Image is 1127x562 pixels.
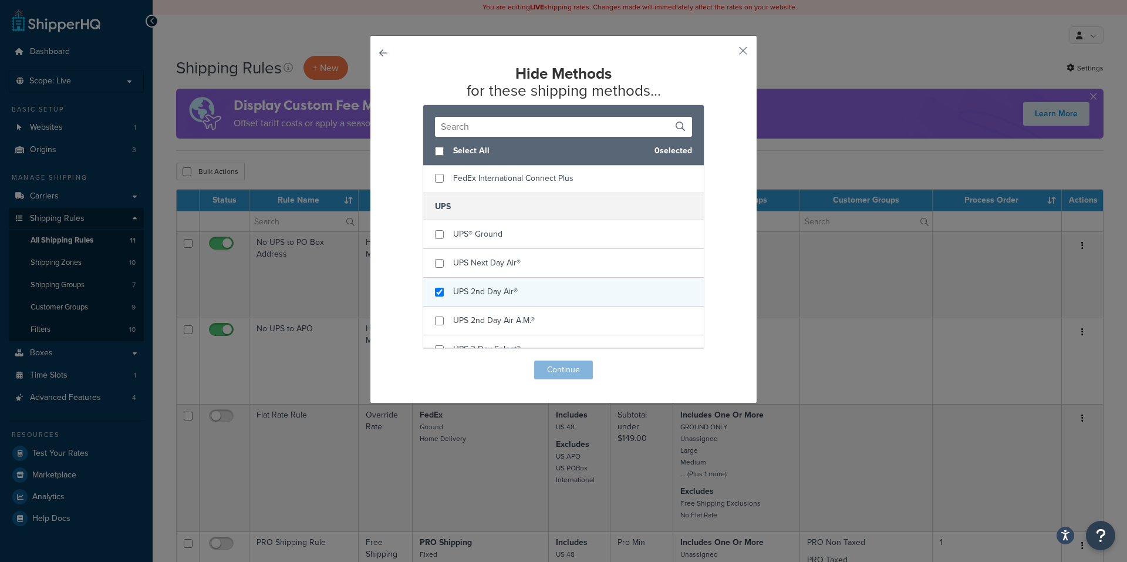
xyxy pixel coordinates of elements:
span: Select All [453,143,645,159]
span: UPS Next Day Air® [453,257,521,269]
h2: for these shipping methods... [400,65,727,99]
button: Open Resource Center [1086,521,1115,550]
strong: Hide Methods [515,62,612,85]
h5: UPS [423,193,704,220]
div: 0 selected [423,137,704,166]
span: FedEx International Connect Plus [453,172,573,184]
span: UPS 2nd Day Air A.M.® [453,314,535,327]
span: UPS® Ground [453,228,502,240]
input: Search [435,117,692,137]
span: UPS 2nd Day Air® [453,285,518,298]
span: UPS 3 Day Select® [453,343,521,355]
